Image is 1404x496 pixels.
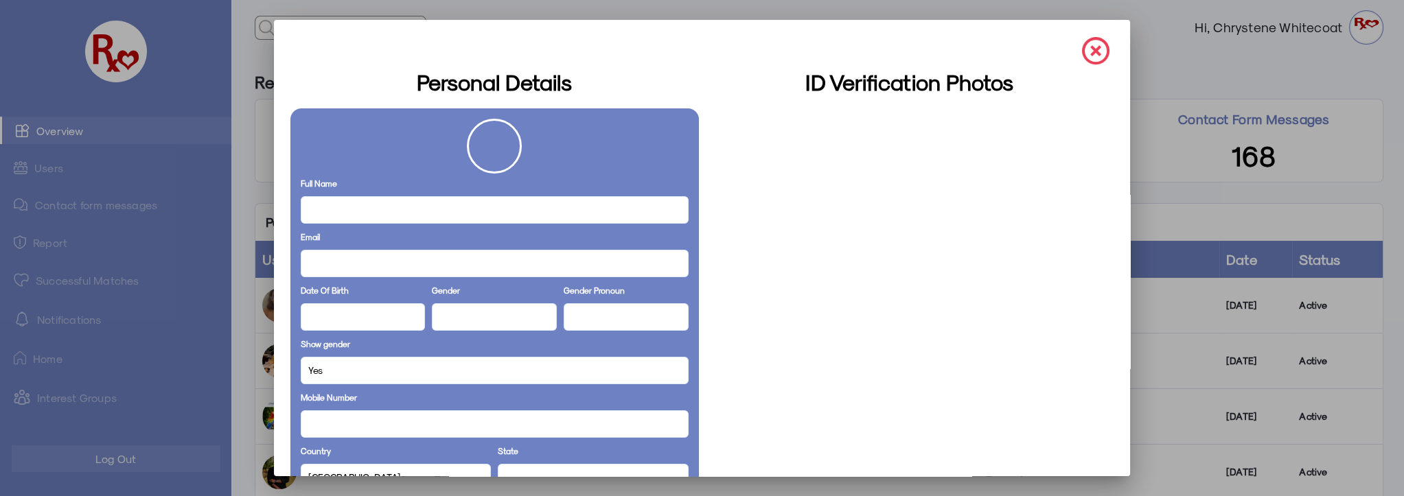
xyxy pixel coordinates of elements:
label: Gender Pronoun [564,284,625,296]
label: Show gender [301,338,350,350]
label: Gender [432,284,460,296]
h3: Personal Details [417,65,572,98]
h3: ID Verification Photos [805,65,1013,98]
span: [GEOGRAPHIC_DATA] [308,470,400,484]
label: Date Of Birth [301,284,349,296]
label: Full Name [301,177,337,189]
label: Mobile Number [301,391,357,403]
label: State [498,445,518,457]
span: Yes [308,363,323,377]
label: Email [301,231,320,243]
label: Country [301,445,331,457]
